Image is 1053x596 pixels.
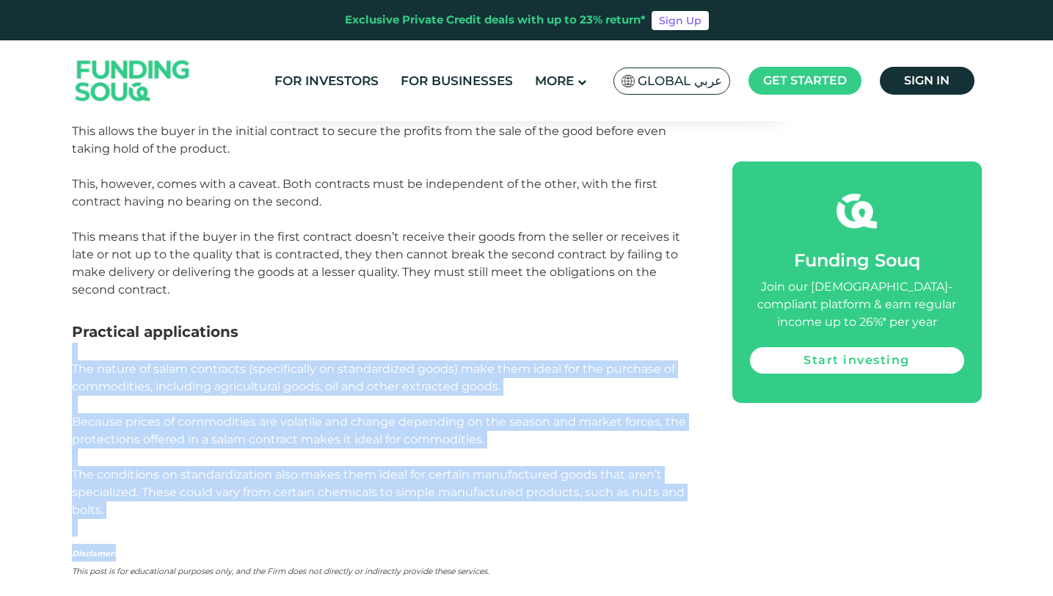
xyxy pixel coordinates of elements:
span: Funding Souq [794,250,920,271]
span: Global عربي [638,73,722,90]
span: The nature of salam contracts (specifically on standardized goods) make them ideal for the purcha... [72,362,675,393]
span: This allows the buyer in the initial contract to secure the profits from the sale of the good bef... [72,124,666,156]
a: Sign Up [652,11,709,30]
span: Get started [763,73,847,87]
img: SA Flag [622,75,635,87]
a: For Investors [271,69,382,93]
span: This, however, comes with a caveat. Both contracts must be independent of the other, with the fir... [72,177,657,208]
a: Sign in [880,67,974,95]
div: Exclusive Private Credit deals with up to 23% return* [345,12,646,29]
div: Join our [DEMOGRAPHIC_DATA]-compliant platform & earn regular income up to 26%* per year [750,278,964,331]
span: This means that if the buyer in the first contract doesn’t receive their goods from the seller or... [72,230,680,297]
img: fsicon [837,191,877,231]
a: Start investing [750,347,964,374]
span: More [535,73,574,88]
span: The conditions on standardization also makes them ideal for certain manufactured goods that aren’... [72,468,685,517]
em: This post is for educational purposes only, and the Firm does not directly or indirectly provide ... [72,567,489,576]
img: Logo [61,43,205,119]
a: For Businesses [397,69,517,93]
span: Practical applications [72,323,238,341]
span: Sign in [904,73,950,87]
span: Because prices of commodities are volatile and change depending on the season and market forces, ... [72,415,686,446]
em: Disclamer: [72,549,116,559]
